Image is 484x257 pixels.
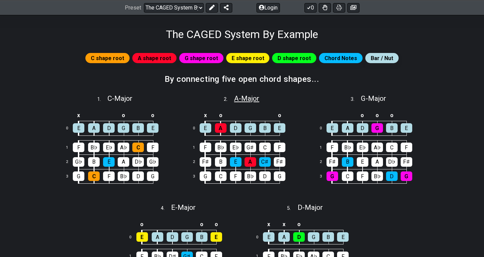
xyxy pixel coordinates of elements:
div: E [357,157,368,167]
td: o [355,110,370,121]
div: G [147,171,158,181]
div: G [118,123,129,133]
td: 0 [126,230,142,244]
div: E♭ [230,143,241,152]
span: A shape root [138,53,171,63]
div: B♭ [215,143,227,152]
span: Preset [125,4,141,11]
td: 0 [189,121,205,135]
div: G♯ [245,143,256,152]
span: 4 . [161,205,171,212]
div: A [215,123,227,133]
span: 3 . [351,96,361,103]
div: E♭ [357,143,368,152]
div: D [357,123,368,133]
div: F♯ [200,157,211,167]
h2: By connecting five open chord shapes... [165,75,319,83]
td: o [370,110,384,121]
div: E [337,232,349,242]
div: C [386,143,398,152]
td: 3 [62,169,78,184]
button: Print [333,3,345,12]
td: 2 [189,155,205,169]
div: D [293,232,305,242]
div: G [401,171,412,181]
td: x [277,219,292,230]
div: G [327,171,338,181]
span: G shape root [185,53,218,63]
div: D♭ [132,157,144,167]
td: 3 [189,169,205,184]
div: F [147,143,158,152]
div: F [73,143,84,152]
div: F♯ [401,157,412,167]
td: 2 [62,155,78,169]
div: F [274,143,285,152]
div: F♯ [274,157,285,167]
div: B [259,123,271,133]
span: E shape root [232,53,264,63]
td: 1 [189,140,205,155]
div: A [342,123,353,133]
td: x [261,219,277,230]
td: o [291,219,306,230]
div: E [401,123,412,133]
td: o [272,110,287,121]
div: G [371,123,383,133]
button: Create image [347,3,360,12]
div: G♭ [147,157,158,167]
div: E [327,123,338,133]
button: Login [256,3,280,12]
td: 1 [62,140,78,155]
td: o [134,219,150,230]
td: o [209,219,223,230]
div: E [147,123,158,133]
div: A [152,232,163,242]
div: F [357,171,368,181]
div: D [132,171,144,181]
div: B [386,123,398,133]
h1: The CAGED System By Example [166,28,318,41]
div: B [322,232,334,242]
td: 1 [316,140,332,155]
span: 2 . [224,96,234,103]
div: D [230,123,241,133]
div: G♭ [73,157,84,167]
button: Edit Preset [206,3,218,12]
div: F [103,171,115,181]
div: A [245,157,256,167]
div: F [200,143,211,152]
td: x [198,110,213,121]
div: B♭ [371,171,383,181]
div: E [200,123,211,133]
div: A♭ [371,143,383,152]
span: D - Major [298,203,323,212]
div: E [211,232,222,242]
div: C [342,171,353,181]
div: A [118,157,129,167]
div: G [73,171,84,181]
select: Preset [144,3,204,12]
td: o [213,110,228,121]
div: D♭ [386,157,398,167]
span: G - Major [361,94,386,103]
td: o [146,110,160,121]
div: B [88,157,100,167]
td: 0 [316,121,332,135]
div: G [200,171,211,181]
span: D shape root [278,53,311,63]
div: F [327,143,338,152]
span: A - Major [234,94,259,103]
div: B [342,157,353,167]
div: F♯ [327,157,338,167]
div: E [274,123,285,133]
td: 0 [252,230,268,244]
td: x [71,110,86,121]
div: C [215,171,227,181]
div: C [132,143,144,152]
span: E - Major [171,203,196,212]
span: Chord Notes [324,53,357,63]
div: D [103,123,115,133]
div: C [88,171,100,181]
div: E [263,232,274,242]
